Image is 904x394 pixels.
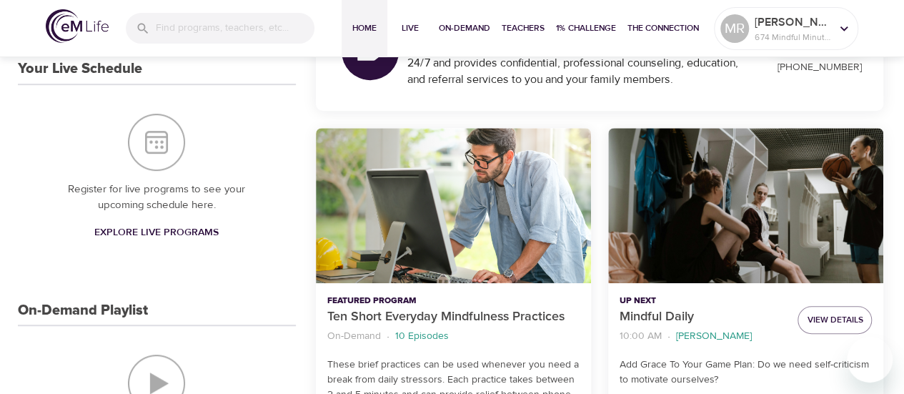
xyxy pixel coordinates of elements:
span: The Connection [627,21,699,36]
input: Find programs, teachers, etc... [156,13,314,44]
p: Add Grace To Your Game Plan: Do we need self-criticism to motivate ourselves? [620,358,872,388]
p: 674 Mindful Minutes [755,31,830,44]
nav: breadcrumb [620,327,786,346]
p: Register for live programs to see your upcoming schedule here. [46,182,267,214]
div: MR [720,14,749,43]
p: [PERSON_NAME] [755,14,830,31]
p: Up Next [620,295,786,307]
li: · [387,327,389,346]
span: 1% Challenge [556,21,616,36]
iframe: Button to launch messaging window [847,337,893,383]
button: Ten Short Everyday Mindfulness Practices [316,128,591,283]
li: · [667,327,670,346]
p: Featured Program [327,295,580,307]
span: View Details [807,312,863,327]
span: Home [347,21,382,36]
nav: breadcrumb [327,327,580,346]
div: The Employee Assistance Program (EAP) is free of charge, available 24/7 and provides confidential... [407,39,755,89]
p: Ten Short Everyday Mindfulness Practices [327,307,580,327]
span: Live [393,21,427,36]
img: Your Live Schedule [128,114,185,171]
button: Mindful Daily [608,128,883,283]
p: 10:00 AM [620,329,662,344]
p: On-Demand [327,329,381,344]
img: logo [46,9,109,43]
h3: Your Live Schedule [18,61,142,77]
h3: On-Demand Playlist [18,302,148,319]
a: Explore Live Programs [89,220,224,246]
span: Explore Live Programs [94,224,219,242]
p: [PHONE_NUMBER] [772,60,866,75]
span: Teachers [502,21,545,36]
span: On-Demand [439,21,490,36]
p: 10 Episodes [395,329,449,344]
p: [PERSON_NAME] [676,329,752,344]
button: View Details [798,306,872,334]
p: Mindful Daily [620,307,786,327]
